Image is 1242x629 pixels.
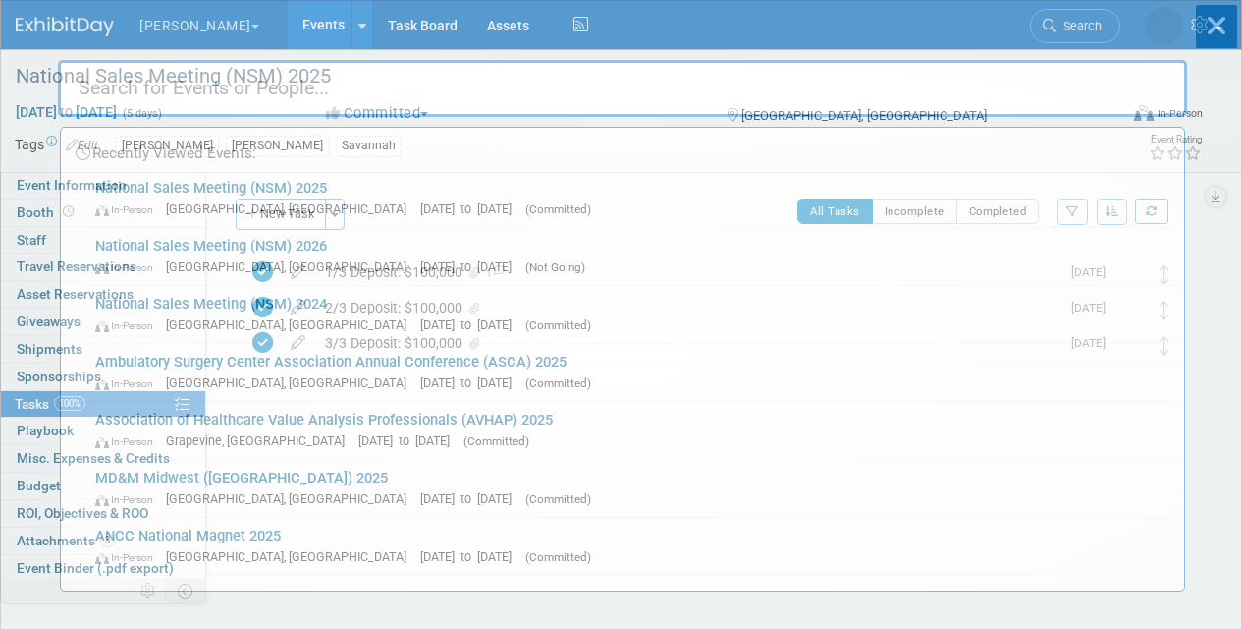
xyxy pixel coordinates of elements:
[95,551,162,564] span: In-Person
[525,492,591,506] span: (Committed)
[95,261,162,274] span: In-Person
[420,491,521,506] span: [DATE] to [DATE]
[525,318,591,332] span: (Committed)
[95,435,162,448] span: In-Person
[166,259,416,274] span: [GEOGRAPHIC_DATA], [GEOGRAPHIC_DATA]
[525,550,591,564] span: (Committed)
[85,170,1174,227] a: National Sales Meeting (NSM) 2025 In-Person [GEOGRAPHIC_DATA], [GEOGRAPHIC_DATA] [DATE] to [DATE]...
[166,201,416,216] span: [GEOGRAPHIC_DATA], [GEOGRAPHIC_DATA]
[85,518,1174,575] a: ANCC National Magnet 2025 In-Person [GEOGRAPHIC_DATA], [GEOGRAPHIC_DATA] [DATE] to [DATE] (Commit...
[463,434,529,448] span: (Committed)
[166,491,416,506] span: [GEOGRAPHIC_DATA], [GEOGRAPHIC_DATA]
[95,493,162,506] span: In-Person
[85,460,1174,517] a: MD&M Midwest ([GEOGRAPHIC_DATA]) 2025 In-Person [GEOGRAPHIC_DATA], [GEOGRAPHIC_DATA] [DATE] to [D...
[85,344,1174,401] a: Ambulatory Surgery Center Association Annual Conference (ASCA) 2025 In-Person [GEOGRAPHIC_DATA], ...
[95,203,162,216] span: In-Person
[525,260,585,274] span: (Not Going)
[420,549,521,564] span: [DATE] to [DATE]
[525,376,591,390] span: (Committed)
[58,60,1187,117] input: Search for Events or People...
[71,128,1174,170] div: Recently Viewed Events:
[166,433,354,448] span: Grapevine, [GEOGRAPHIC_DATA]
[420,201,521,216] span: [DATE] to [DATE]
[420,259,521,274] span: [DATE] to [DATE]
[420,375,521,390] span: [DATE] to [DATE]
[166,375,416,390] span: [GEOGRAPHIC_DATA], [GEOGRAPHIC_DATA]
[358,433,459,448] span: [DATE] to [DATE]
[166,549,416,564] span: [GEOGRAPHIC_DATA], [GEOGRAPHIC_DATA]
[85,286,1174,343] a: National Sales Meeting (NSM) 2024 In-Person [GEOGRAPHIC_DATA], [GEOGRAPHIC_DATA] [DATE] to [DATE]...
[525,202,591,216] span: (Committed)
[95,377,162,390] span: In-Person
[166,317,416,332] span: [GEOGRAPHIC_DATA], [GEOGRAPHIC_DATA]
[85,402,1174,459] a: Association of Healthcare Value Analysis Professionals (AVHAP) 2025 In-Person Grapevine, [GEOGRAP...
[420,317,521,332] span: [DATE] to [DATE]
[95,319,162,332] span: In-Person
[85,228,1174,285] a: National Sales Meeting (NSM) 2026 In-Person [GEOGRAPHIC_DATA], [GEOGRAPHIC_DATA] [DATE] to [DATE]...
